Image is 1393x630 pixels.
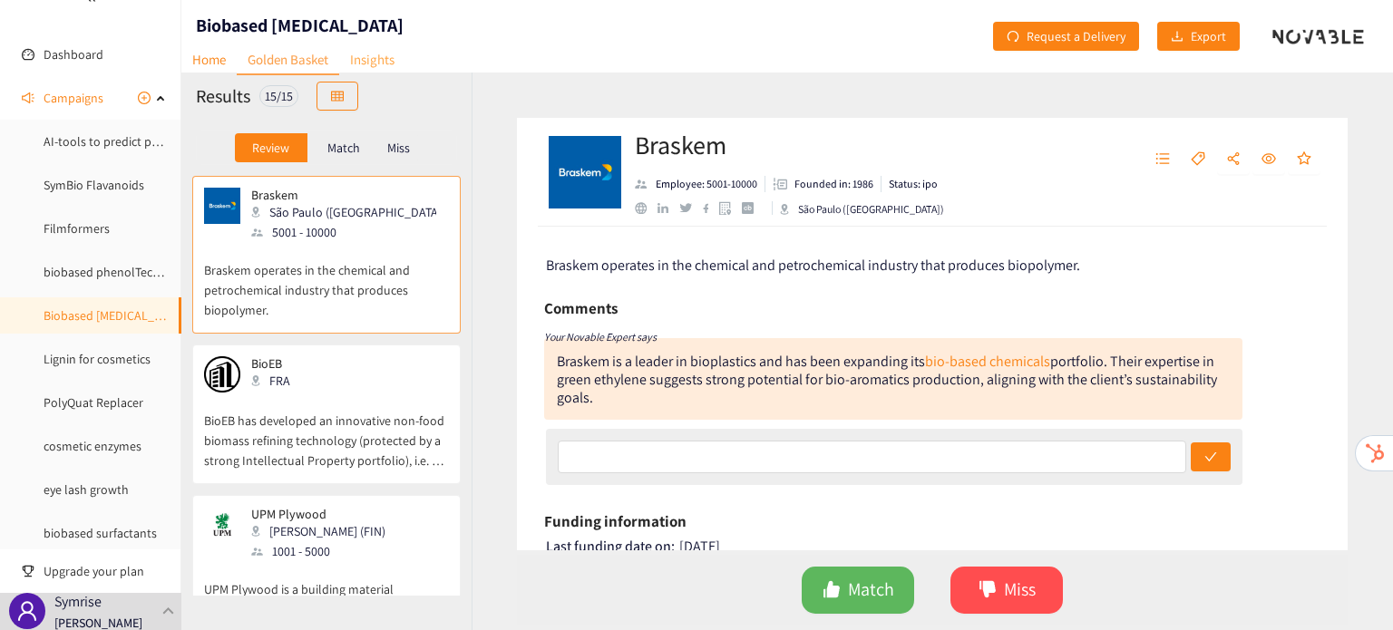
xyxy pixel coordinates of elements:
[22,565,34,577] span: trophy
[546,537,675,556] span: Last funding date on:
[635,176,765,192] li: Employees
[16,600,38,622] span: user
[765,176,882,192] li: Founded in year
[658,203,679,214] a: linkedin
[54,590,102,613] p: Symrise
[252,141,289,155] p: Review
[656,176,757,192] p: Employee: 5001-10000
[1155,151,1170,168] span: unordered-list
[204,188,240,224] img: Snapshot of the company's website
[1027,26,1125,46] span: Request a Delivery
[327,141,360,155] p: Match
[549,136,621,208] img: Company Logo
[138,92,151,104] span: plus-circle
[181,45,237,73] a: Home
[204,561,449,619] p: UPM Plywood is a building material manufacturing company.
[979,580,997,601] span: dislike
[802,567,914,614] button: likeMatch
[44,177,144,193] a: SymBio Flavanoids
[925,352,1050,371] a: bio-based chemicals
[544,330,657,344] i: Your Novable Expert says
[1182,145,1214,174] button: tag
[44,80,103,116] span: Campaigns
[950,567,1063,614] button: dislikeMiss
[237,45,339,75] a: Golden Basket
[1217,145,1250,174] button: share-alt
[1146,145,1179,174] button: unordered-list
[251,541,396,561] div: 1001 - 5000
[251,371,335,391] div: FRA
[44,264,197,280] a: biobased phenolTechnology
[1191,442,1231,471] button: check
[823,580,841,601] span: like
[1171,30,1184,44] span: download
[556,352,1231,408] td: Braskem is a leader in bioplastics and has been expanding its portfolio. Their expertise in green...
[882,176,938,192] li: Status
[703,203,720,213] a: facebook
[546,256,1080,275] span: Braskem operates in the chemical and petrochemical industry that produces biopolymer.
[196,13,404,38] h1: Biobased [MEDICAL_DATA]
[251,202,447,222] div: São Paulo ([GEOGRAPHIC_DATA])
[44,553,167,589] span: Upgrade your plan
[251,356,324,371] p: BioEB
[742,202,765,214] a: crunchbase
[204,393,449,470] p: BioEB has developed an innovative non-food biomass refining technology (protected by a strong Int...
[848,576,894,604] span: Match
[251,507,385,521] p: UPM Plywood
[44,133,191,150] a: AI-tools to predict peptides
[44,351,151,367] a: Lignin for cosmetics
[1204,451,1217,465] span: check
[331,90,344,104] span: table
[22,92,34,104] span: sound
[259,85,298,107] div: 15 / 15
[1191,26,1226,46] span: Export
[635,202,658,214] a: website
[44,307,185,324] a: Biobased [MEDICAL_DATA]
[1191,151,1205,168] span: tag
[889,176,938,192] p: Status: ipo
[44,46,103,63] a: Dashboard
[251,521,396,541] div: [PERSON_NAME] (FIN)
[1007,30,1019,44] span: redo
[1297,151,1311,168] span: star
[1288,145,1320,174] button: star
[317,82,358,111] button: table
[1261,151,1276,168] span: eye
[780,201,944,218] div: São Paulo ([GEOGRAPHIC_DATA])
[196,83,250,109] h2: Results
[251,222,447,242] div: 5001 - 10000
[204,507,240,543] img: Snapshot of the company's website
[794,176,873,192] p: Founded in: 1986
[339,45,405,73] a: Insights
[679,203,702,212] a: twitter
[44,481,129,498] a: eye lash growth
[204,242,449,320] p: Braskem operates in the chemical and petrochemical industry that produces biopolymer.
[546,538,1321,556] div: [DATE]
[44,220,110,237] a: Filmformers
[44,438,141,454] a: cosmetic enzymes
[1157,22,1240,51] button: downloadExport
[1302,543,1393,630] iframe: Chat Widget
[44,394,143,411] a: PolyQuat Replacer
[44,525,157,541] a: biobased surfactants
[719,201,742,215] a: google maps
[635,127,944,163] h2: Braskem
[1226,151,1241,168] span: share-alt
[1004,576,1036,604] span: Miss
[993,22,1139,51] button: redoRequest a Delivery
[204,356,240,393] img: Snapshot of the company's website
[544,295,618,322] h6: Comments
[387,141,410,155] p: Miss
[1252,145,1285,174] button: eye
[544,508,687,535] h6: Funding information
[251,188,436,202] p: Braskem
